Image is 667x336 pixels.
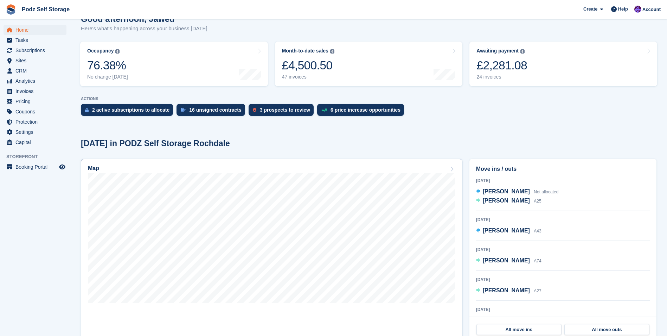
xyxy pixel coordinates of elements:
a: Podz Self Storage [19,4,72,15]
h2: Move ins / outs [476,165,650,173]
a: All move outs [564,324,649,335]
a: menu [4,107,66,117]
img: price_increase_opportunities-93ffe204e8149a01c8c9dc8f82e8f89637d9d84a8eef4429ea346261dce0b2c0.svg [321,108,327,112]
span: Protection [15,117,58,127]
h2: [DATE] in PODZ Self Storage Rochdale [81,139,230,148]
a: Awaiting payment £2,281.08 24 invoices [469,42,657,86]
p: ACTIONS [81,97,656,101]
img: prospect-51fa495bee0391a8d652442698ab0144808aea92771e9ea1ae160a38d050c398.svg [253,108,256,112]
img: icon-info-grey-7440780725fd019a000dd9b08b2336e03edf1995a4989e88bcd33f0948082b44.svg [115,49,120,54]
div: [DATE] [476,306,650,313]
div: 2 active subscriptions to allocate [92,107,169,113]
a: menu [4,117,66,127]
a: menu [4,97,66,106]
span: Help [618,6,628,13]
a: [PERSON_NAME] A43 [476,226,541,236]
a: menu [4,45,66,55]
p: Here's what's happening across your business [DATE] [81,25,207,33]
span: Capital [15,137,58,147]
a: menu [4,35,66,45]
span: [PERSON_NAME] [483,287,530,293]
span: [PERSON_NAME] [483,198,530,204]
a: menu [4,56,66,66]
span: Invoices [15,86,58,96]
a: 6 price increase opportunities [317,104,408,119]
a: [PERSON_NAME] A74 [476,256,541,266]
span: Create [583,6,597,13]
span: Sites [15,56,58,66]
a: Occupancy 76.38% No change [DATE] [80,42,268,86]
div: [DATE] [476,276,650,283]
a: menu [4,137,66,147]
div: [DATE] [476,217,650,223]
div: 47 invoices [282,74,334,80]
span: [PERSON_NAME] [483,228,530,234]
img: active_subscription_to_allocate_icon-d502201f5373d7db506a760aba3b589e785aa758c864c3986d89f69b8ff3... [85,108,89,112]
a: 2 active subscriptions to allocate [81,104,177,119]
span: Home [15,25,58,35]
a: All move ins [476,324,562,335]
div: [DATE] [476,178,650,184]
div: 3 prospects to review [260,107,310,113]
a: Month-to-date sales £4,500.50 47 invoices [275,42,463,86]
a: menu [4,66,66,76]
div: 16 unsigned contracts [189,107,242,113]
a: [PERSON_NAME] Not allocated [476,187,559,197]
a: menu [4,127,66,137]
img: icon-info-grey-7440780725fd019a000dd9b08b2336e03edf1995a4989e88bcd33f0948082b44.svg [520,49,525,54]
div: £2,281.08 [476,58,527,73]
img: stora-icon-8386f47178a22dfd0bd8f6a31ec36ba5ce8667c1dd55bd0f319d3a0aa187defe.svg [6,4,16,15]
a: menu [4,86,66,96]
img: Jawed Chowdhary [634,6,641,13]
div: Month-to-date sales [282,48,328,54]
span: [PERSON_NAME] [483,188,530,194]
a: 16 unsigned contracts [177,104,249,119]
div: 6 price increase opportunities [331,107,400,113]
a: menu [4,162,66,172]
a: [PERSON_NAME] A25 [476,197,541,206]
span: [PERSON_NAME] [483,257,530,263]
a: 3 prospects to review [249,104,317,119]
a: [PERSON_NAME] A27 [476,286,541,295]
a: Preview store [58,163,66,171]
div: 24 invoices [476,74,527,80]
span: A74 [534,259,541,263]
a: menu [4,25,66,35]
div: [DATE] [476,247,650,253]
span: Subscriptions [15,45,58,55]
div: £4,500.50 [282,58,334,73]
span: A27 [534,288,541,293]
span: A25 [534,199,541,204]
div: 76.38% [87,58,128,73]
span: A43 [534,229,541,234]
span: Storefront [6,153,70,160]
img: contract_signature_icon-13c848040528278c33f63329250d36e43548de30e8caae1d1a13099fd9432cc5.svg [181,108,186,112]
span: Settings [15,127,58,137]
span: Booking Portal [15,162,58,172]
div: No change [DATE] [87,74,128,80]
span: Coupons [15,107,58,117]
span: Pricing [15,97,58,106]
h2: Map [88,165,99,172]
span: Analytics [15,76,58,86]
span: Not allocated [534,189,558,194]
span: CRM [15,66,58,76]
div: Awaiting payment [476,48,519,54]
span: Account [642,6,661,13]
span: Tasks [15,35,58,45]
a: menu [4,76,66,86]
img: icon-info-grey-7440780725fd019a000dd9b08b2336e03edf1995a4989e88bcd33f0948082b44.svg [330,49,334,54]
div: Occupancy [87,48,114,54]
